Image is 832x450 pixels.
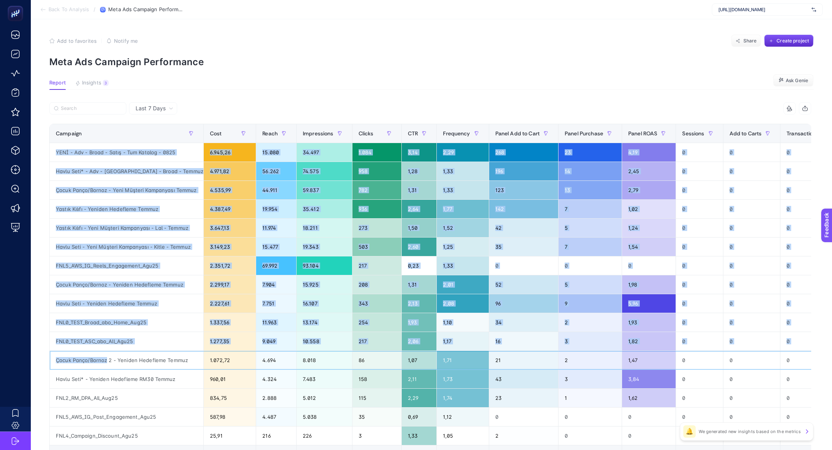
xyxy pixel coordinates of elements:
div: 1,02 [622,200,676,218]
span: Transactions [787,130,819,137]
div: 834,75 [204,389,256,407]
button: Share [731,35,761,47]
div: 1,62 [622,389,676,407]
div: 35 [352,408,401,426]
div: 96 [489,294,558,313]
div: 8.018 [297,351,352,369]
div: Yastık Kılıfı - Yeni Müşteri Kampanyası - Lal - Temmuz [50,219,203,237]
div: 56.262 [256,162,296,180]
div: 0 [723,143,780,162]
div: 0 [676,332,723,351]
div: 2,08 [437,294,488,313]
div: 2 [559,351,622,369]
button: Add to favorites [49,38,97,44]
div: 21 [489,351,558,369]
div: 158 [352,370,401,388]
div: 5.038 [297,408,352,426]
div: 0 [559,426,622,445]
div: 19.343 [297,238,352,256]
div: 1,73 [437,370,488,388]
div: 587,98 [204,408,256,426]
div: 15.080 [256,143,296,162]
div: Çocuk Panço/Bornoz 2 - Yeniden Hedefleme Temmuz [50,351,203,369]
div: 0 [723,351,780,369]
div: 11.974 [256,219,296,237]
div: 74.575 [297,162,352,180]
span: / [94,6,96,12]
div: 2,64 [402,200,436,218]
span: Meta Ads Campaign Performance [108,7,185,13]
div: 1.277,35 [204,332,256,351]
div: 23 [559,143,622,162]
div: 4,19 [622,143,676,162]
span: [URL][DOMAIN_NAME] [718,7,809,13]
div: 217 [352,256,401,275]
div: 0 [723,219,780,237]
div: 13 [559,181,622,199]
div: 1,93 [402,313,436,332]
div: FNL0_TEST_Broad_abo_Home_Aug25 [50,313,203,332]
div: 5 [559,219,622,237]
div: 503 [352,238,401,256]
div: 4.971,82 [204,162,256,180]
div: 1,98 [622,275,676,294]
input: Search [61,106,122,111]
div: 0 [676,313,723,332]
div: FNL0_TEST_ASC_abo_All_Agu25 [50,332,203,351]
span: Clicks [359,130,374,137]
div: 0 [622,408,676,426]
div: 3 [103,80,109,86]
div: 0 [676,389,723,407]
div: 1,31 [402,275,436,294]
div: 1,47 [622,351,676,369]
div: 0,69 [402,408,436,426]
div: 196 [489,162,558,180]
div: 0 [723,389,780,407]
button: Notify me [106,38,138,44]
div: 2.351,72 [204,256,256,275]
div: 86 [352,351,401,369]
div: 1,74 [437,389,488,407]
div: 2,11 [402,370,436,388]
div: 0 [489,256,558,275]
div: 0 [723,275,780,294]
div: 0 [723,256,780,275]
div: 1,82 [622,332,676,351]
div: 0 [723,370,780,388]
div: 782 [352,181,401,199]
div: 115 [352,389,401,407]
div: 4.387,49 [204,200,256,218]
div: Havlu Seti - Yeni Müşteri Kampanyası - Kitle - Temmuz [50,238,203,256]
div: 0 [676,162,723,180]
div: 0 [559,408,622,426]
div: 1,12 [437,408,488,426]
div: 3 [352,426,401,445]
div: 2,45 [622,162,676,180]
div: 2,60 [402,238,436,256]
div: 14 [559,162,622,180]
div: 69.992 [256,256,296,275]
div: 2,13 [402,294,436,313]
span: Cost [210,130,222,137]
div: 0 [559,256,622,275]
div: FNL4_Campaign_Discount_Agu25 [50,426,203,445]
div: 0 [676,256,723,275]
div: 1,33 [437,162,488,180]
div: FNL2_RM_DPA_All_Aug25 [50,389,203,407]
div: 2,79 [622,181,676,199]
span: Add to Carts [730,130,762,137]
div: 44.911 [256,181,296,199]
div: 9 [559,294,622,313]
div: 5,96 [622,294,676,313]
div: 0 [676,426,723,445]
span: Sessions [682,130,704,137]
div: 15.477 [256,238,296,256]
div: 0 [723,200,780,218]
button: Create project [764,35,814,47]
div: 1,33 [437,256,488,275]
span: Frequency [443,130,470,137]
div: 0 [723,408,780,426]
span: Panel Add to Cart [495,130,540,137]
div: 0 [723,332,780,351]
div: 35.412 [297,200,352,218]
